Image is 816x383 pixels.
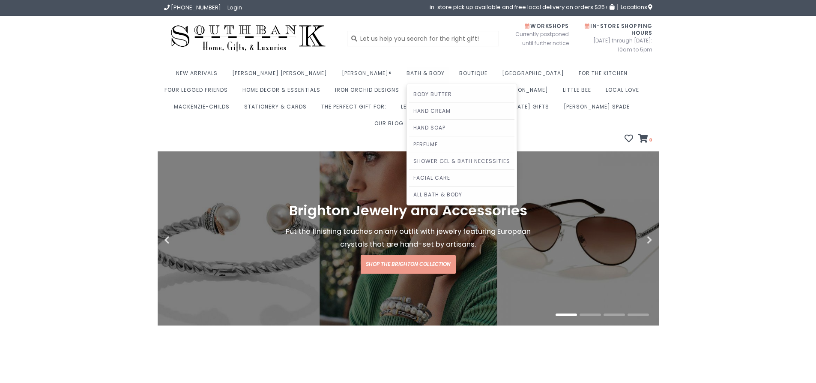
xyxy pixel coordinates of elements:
[276,203,540,219] h1: Brighton Jewelry and Accessories
[164,236,207,244] button: Previous
[286,227,531,250] span: Put the finishing touches on any outfit with jewelry featuring European crystals that are hand-se...
[610,236,652,244] button: Next
[648,136,652,143] span: 0
[174,101,234,118] a: MacKenzie-Childs
[342,67,396,84] a: [PERSON_NAME]®
[409,153,514,169] a: Shower Gel & Bath Necessities
[242,84,325,101] a: Home Decor & Essentials
[556,314,577,316] button: 1 of 4
[505,30,569,48] span: Currently postponed until further notice
[176,67,222,84] a: New Arrivals
[525,22,569,30] span: Workshops
[374,118,408,134] a: Our Blog
[227,3,242,12] a: Login
[563,84,595,101] a: Little Bee
[580,314,601,316] button: 2 of 4
[628,314,649,316] button: 4 of 4
[164,3,221,12] a: [PHONE_NUMBER]
[617,4,652,10] a: Locations
[604,314,625,316] button: 3 of 4
[347,31,499,46] input: Let us help you search for the right gift!
[621,3,652,11] span: Locations
[564,101,634,118] a: [PERSON_NAME] Spade
[171,3,221,12] span: [PHONE_NUMBER]
[409,187,514,203] a: All Bath & Body
[511,101,553,118] a: [DATE] Gifts
[459,67,492,84] a: Boutique
[638,135,652,144] a: 0
[409,120,514,136] a: Hand Soap
[430,4,614,10] span: in-store pick up available and free local delivery on orders $25+
[401,101,448,118] a: Le Bee Marché
[502,84,553,101] a: [PERSON_NAME]
[409,86,514,103] a: Body Butter
[502,67,568,84] a: [GEOGRAPHIC_DATA]
[232,67,332,84] a: [PERSON_NAME] [PERSON_NAME]
[321,101,391,118] a: The perfect gift for:
[164,84,232,101] a: Four Legged Friends
[409,170,514,186] a: Facial Care
[361,255,456,274] a: Shop the Brighton Collection
[582,36,652,54] span: [DATE] through [DATE]: 10am to 5pm
[409,136,514,153] a: Perfume
[335,84,404,101] a: Iron Orchid Designs
[606,84,643,101] a: Local Love
[579,67,632,84] a: For the Kitchen
[244,101,311,118] a: Stationery & Cards
[585,22,652,36] span: In-Store Shopping Hours
[409,103,514,119] a: Hand Cream
[164,22,333,54] img: Southbank Gift Company -- Home, Gifts, and Luxuries
[407,67,449,84] a: Bath & Body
